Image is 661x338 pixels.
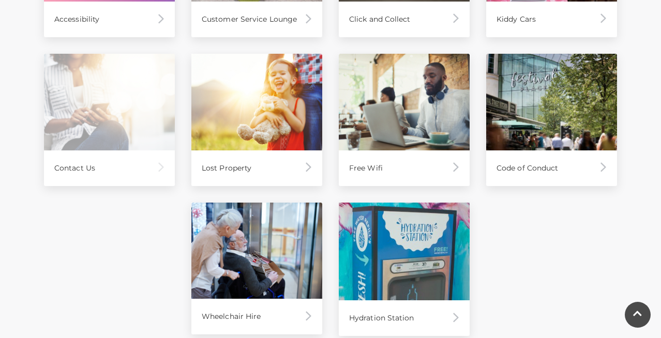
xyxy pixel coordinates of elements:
[191,299,322,334] div: Wheelchair Hire
[339,2,470,37] div: Click and Collect
[339,203,470,336] a: Hydration Station
[44,150,175,186] div: Contact Us
[486,150,617,186] div: Code of Conduct
[339,300,470,336] div: Hydration Station
[191,150,322,186] div: Lost Property
[339,54,470,186] a: Free Wifi
[486,2,617,37] div: Kiddy Cars
[44,54,175,186] a: Contact Us
[191,203,322,335] a: Wheelchair Hire
[339,150,470,186] div: Free Wifi
[191,2,322,37] div: Customer Service Lounge
[191,54,322,186] a: Lost Property
[44,2,175,37] div: Accessibility
[486,54,617,186] a: Code of Conduct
